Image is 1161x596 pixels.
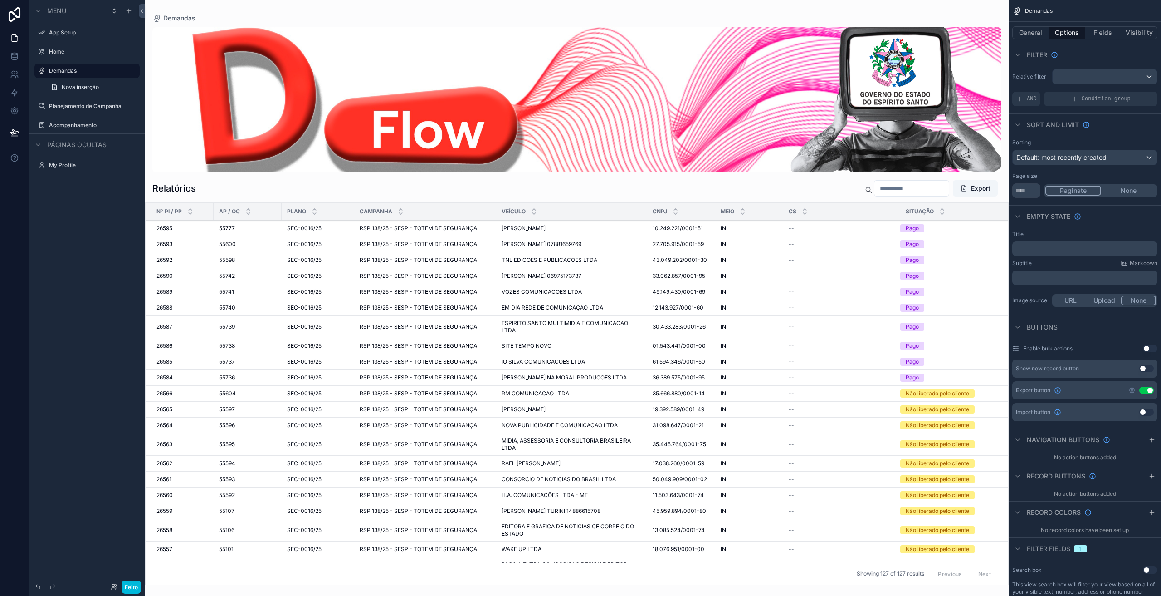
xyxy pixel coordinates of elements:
span: Empty state [1027,212,1070,221]
span: Nova inserção [62,84,99,91]
span: Veículo [502,208,526,215]
div: Show new record button [1016,365,1079,372]
span: Showing 127 of 127 results [857,571,924,578]
span: CNPJ [653,208,667,215]
label: Demandas [49,67,134,74]
div: No record colors have been set up [1009,523,1161,537]
button: None [1101,186,1156,196]
label: Subtitle [1012,260,1032,267]
span: Buttons [1027,323,1058,332]
span: Condition group [1082,95,1131,103]
span: Record colors [1027,508,1081,517]
span: AND [1027,95,1037,103]
span: Default: most recently created [1016,153,1107,161]
label: Search box [1012,566,1042,574]
font: Páginas ocultas [47,141,107,148]
span: Import button [1016,409,1050,416]
button: Feito [122,581,141,594]
button: Fields [1085,26,1122,39]
span: Filter fields [1027,544,1070,553]
span: Markdown [1130,260,1157,267]
a: Nova inserção [45,80,140,94]
label: App Setup [49,29,134,36]
button: Visibility [1121,26,1157,39]
span: CS [789,208,796,215]
label: Acompanhamento [49,122,134,129]
label: Sorting [1012,139,1031,146]
span: Campanha [360,208,392,215]
label: Enable bulk actions [1023,345,1073,352]
label: Relative filter [1012,73,1049,80]
button: Options [1049,26,1085,39]
button: Default: most recently created [1012,150,1157,165]
span: Filter [1027,50,1047,59]
button: Upload [1088,296,1122,305]
div: scrollable content [1012,271,1157,285]
label: My Profile [49,162,134,169]
div: scrollable content [1012,241,1157,256]
button: URL [1054,296,1088,305]
font: Feito [125,584,138,591]
label: Title [1012,231,1024,238]
button: Paginate [1045,186,1101,196]
div: No action buttons added [1009,450,1161,465]
span: N° PI / PP [156,208,182,215]
button: None [1121,296,1156,305]
span: Situação [906,208,934,215]
span: Export button [1016,387,1050,394]
label: Image source [1012,297,1049,304]
span: Demandas [1025,7,1053,15]
label: Page size [1012,172,1037,180]
span: Navigation buttons [1027,435,1099,444]
a: Markdown [1121,260,1157,267]
div: 1 [1079,545,1082,552]
span: Plano [287,208,306,215]
span: Record buttons [1027,472,1085,481]
span: Meio [721,208,734,215]
font: Menu [47,7,66,15]
span: AP / OC [219,208,240,215]
label: Home [49,48,134,55]
label: Planejamento de Campanha [49,103,134,110]
button: General [1012,26,1049,39]
div: No action buttons added [1009,487,1161,501]
span: Sort And Limit [1027,120,1079,129]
